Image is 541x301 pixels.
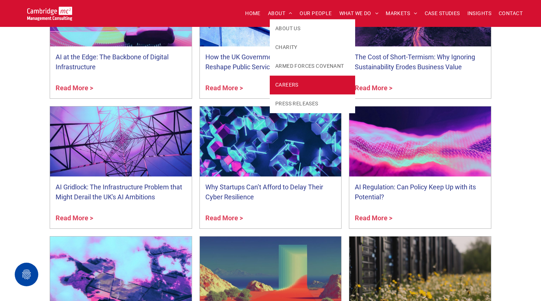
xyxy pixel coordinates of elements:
[270,94,355,113] a: PRESS RELEASES
[355,182,485,202] a: AI Regulation: Can Policy Keep Up with its Potential?
[200,106,342,176] a: Abstract neon hexagons
[270,76,355,94] a: CAREERS
[50,106,192,176] a: Close up of electricity pylon
[382,8,421,19] a: MARKETS
[349,106,491,176] a: Neon wave
[275,25,300,32] span: ABOUT US
[355,52,485,72] a: The Cost of Short-Termism: Why Ignoring Sustainability Erodes Business Value
[421,8,464,19] a: CASE STUDIES
[270,19,355,38] a: ABOUT US
[56,213,186,223] a: Read More >
[336,8,382,19] a: WHAT WE DO
[268,8,293,19] span: ABOUT
[275,100,318,108] span: PRESS RELEASES
[264,8,296,19] a: ABOUT
[495,8,526,19] a: CONTACT
[27,8,73,15] a: Your Business Transformed | Cambridge Management Consulting
[56,83,186,93] a: Read More >
[270,38,355,57] a: CHARITY
[275,43,297,51] span: CHARITY
[270,57,355,76] a: ARMED FORCES COVENANT
[56,182,186,202] a: AI Gridlock: The Infrastructure Problem that Might Derail the UK's AI Ambitions
[464,8,495,19] a: INSIGHTS
[296,8,335,19] a: OUR PEOPLE
[275,62,344,70] span: ARMED FORCES COVENANT
[205,213,336,223] a: Read More >
[205,52,336,72] a: How the UK Government's AI Playbook Will Reshape Public Services
[205,182,336,202] a: Why Startups Can’t Afford to Delay Their Cyber Resilience
[56,52,186,72] a: AI at the Edge: The Backbone of Digital Infrastructure
[205,83,336,93] a: Read More >
[27,7,73,21] img: Go to Homepage
[241,8,264,19] a: HOME
[355,213,485,223] a: Read More >
[275,81,298,89] span: CAREERS
[355,83,485,93] a: Read More >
